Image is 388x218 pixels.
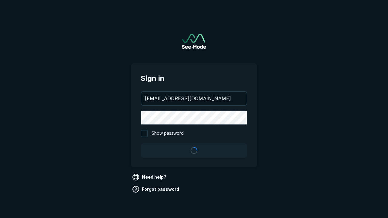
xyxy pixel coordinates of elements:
a: Go to sign in [182,34,206,49]
input: your@email.com [141,92,247,105]
a: Need help? [131,172,169,182]
span: Show password [152,130,184,137]
span: Sign in [141,73,247,84]
a: Forgot password [131,184,182,194]
img: See-Mode Logo [182,34,206,49]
